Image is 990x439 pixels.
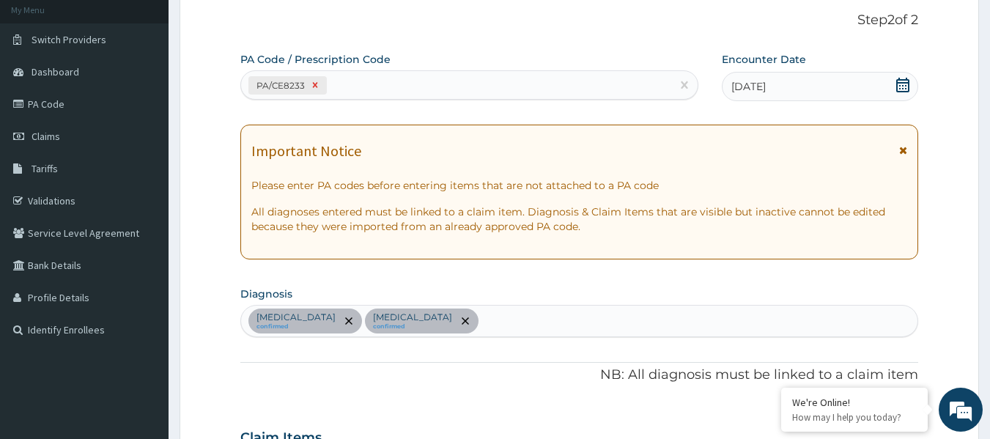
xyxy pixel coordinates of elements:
span: remove selection option [459,314,472,328]
p: Please enter PA codes before entering items that are not attached to a PA code [251,178,908,193]
span: Dashboard [32,65,79,78]
div: Chat with us now [76,82,246,101]
label: Diagnosis [240,287,292,301]
img: d_794563401_company_1708531726252_794563401 [27,73,59,110]
div: PA/CE8233 [252,77,307,94]
span: Switch Providers [32,33,106,46]
p: [MEDICAL_DATA] [256,311,336,323]
label: Encounter Date [722,52,806,67]
p: [MEDICAL_DATA] [373,311,452,323]
label: PA Code / Prescription Code [240,52,391,67]
p: NB: All diagnosis must be linked to a claim item [240,366,919,385]
div: Minimize live chat window [240,7,276,43]
small: confirmed [373,323,452,331]
span: Tariffs [32,162,58,175]
p: Step 2 of 2 [240,12,919,29]
textarea: Type your message and hit 'Enter' [7,287,279,339]
small: confirmed [256,323,336,331]
p: How may I help you today? [792,411,917,424]
h1: Important Notice [251,143,361,159]
span: Claims [32,130,60,143]
div: We're Online! [792,396,917,409]
span: We're online! [85,128,202,276]
span: remove selection option [342,314,355,328]
p: All diagnoses entered must be linked to a claim item. Diagnosis & Claim Items that are visible bu... [251,204,908,234]
span: [DATE] [731,79,766,94]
